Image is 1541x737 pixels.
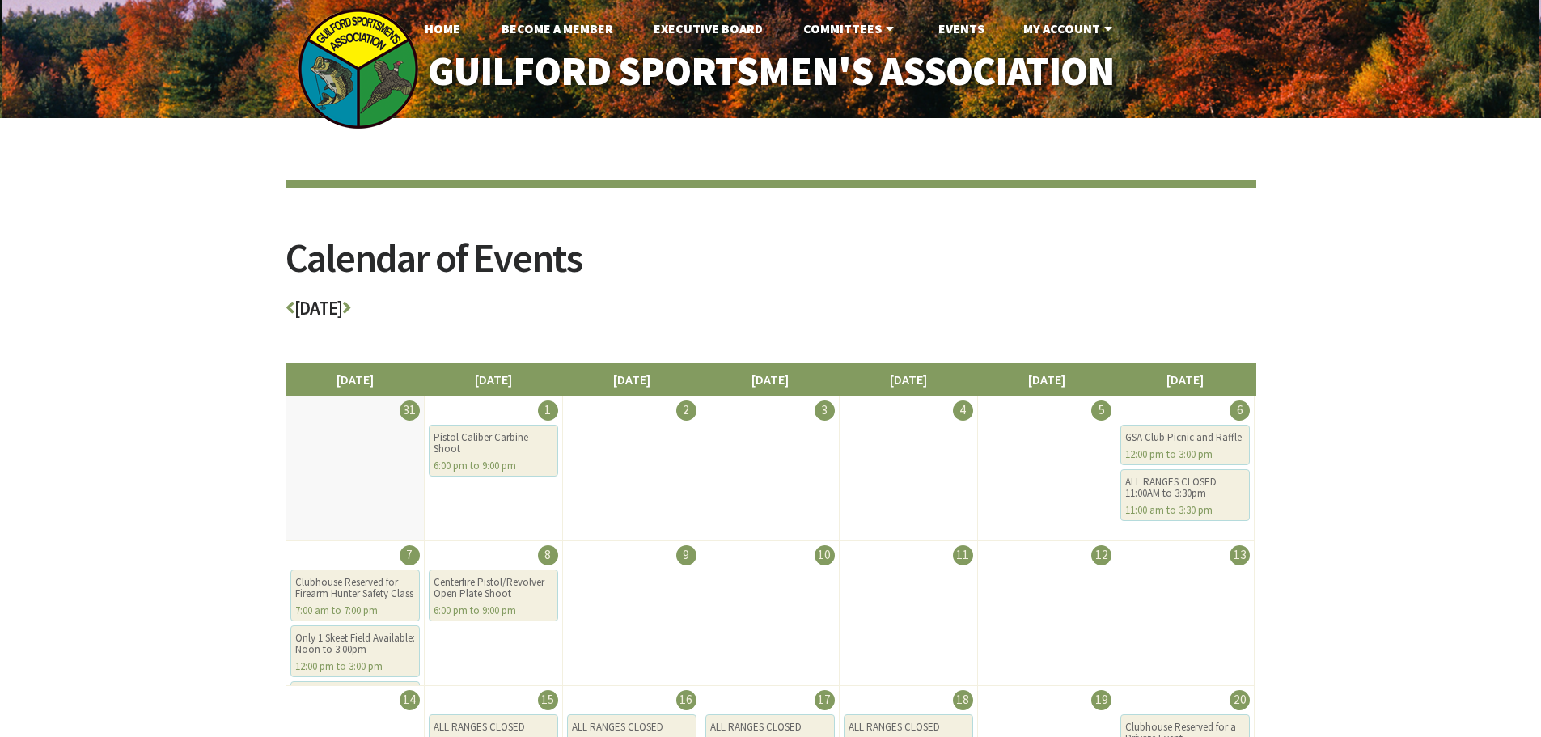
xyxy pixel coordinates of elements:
div: 16 [676,690,696,710]
li: [DATE] [839,363,978,396]
div: 13 [1230,545,1250,565]
div: 9 [676,545,696,565]
li: [DATE] [286,363,425,396]
div: GSA Club Picnic and Raffle [1125,432,1245,443]
div: Clubhouse Reserved for Firearm Hunter Safety Class [295,577,415,599]
div: Only 1 Skeet Field Available: Noon to 3:00pm [295,633,415,655]
li: [DATE] [1116,363,1255,396]
div: 5 [1091,400,1111,421]
a: My Account [1010,12,1129,44]
div: Pistol Caliber Carbine Shoot [434,432,553,455]
div: 15 [538,690,558,710]
div: 12:00 pm to 3:00 pm [1125,449,1245,460]
div: Centerfire Pistol/Revolver Open Plate Shoot [434,577,553,599]
div: 8 [538,545,558,565]
a: Committees [790,12,911,44]
div: 31 [400,400,420,421]
div: 6:00 pm to 9:00 pm [434,605,553,616]
div: 4 [953,400,973,421]
div: ALL RANGES CLOSED [434,722,553,733]
a: Executive Board [641,12,776,44]
div: 17 [815,690,835,710]
div: 11 [953,545,973,565]
div: ALL RANGES CLOSED [710,722,830,733]
div: 18 [953,690,973,710]
div: ALL RANGES CLOSED [849,722,968,733]
div: 20 [1230,690,1250,710]
a: Home [412,12,473,44]
div: 12:00 pm to 3:00 pm [295,661,415,672]
a: Become A Member [489,12,626,44]
a: Guilford Sportsmen's Association [393,37,1148,106]
div: ALL RANGES CLOSED 11:00AM to 3:30pm [1125,477,1245,499]
div: 11:00 am to 3:30 pm [1125,505,1245,516]
div: 12 [1091,545,1111,565]
img: logo_sm.png [298,8,419,129]
div: 7:00 am to 7:00 pm [295,605,415,616]
div: 6:00 pm to 9:00 pm [434,460,553,472]
div: 14 [400,690,420,710]
li: [DATE] [977,363,1116,396]
div: 7 [400,545,420,565]
a: Events [925,12,997,44]
li: [DATE] [701,363,840,396]
h2: Calendar of Events [286,238,1256,299]
h3: [DATE] [286,299,1256,327]
li: [DATE] [562,363,701,396]
div: 19 [1091,690,1111,710]
div: 6 [1230,400,1250,421]
li: [DATE] [424,363,563,396]
div: 2 [676,400,696,421]
div: 3 [815,400,835,421]
div: 10 [815,545,835,565]
div: 1 [538,400,558,421]
div: ALL RANGES CLOSED [572,722,692,733]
